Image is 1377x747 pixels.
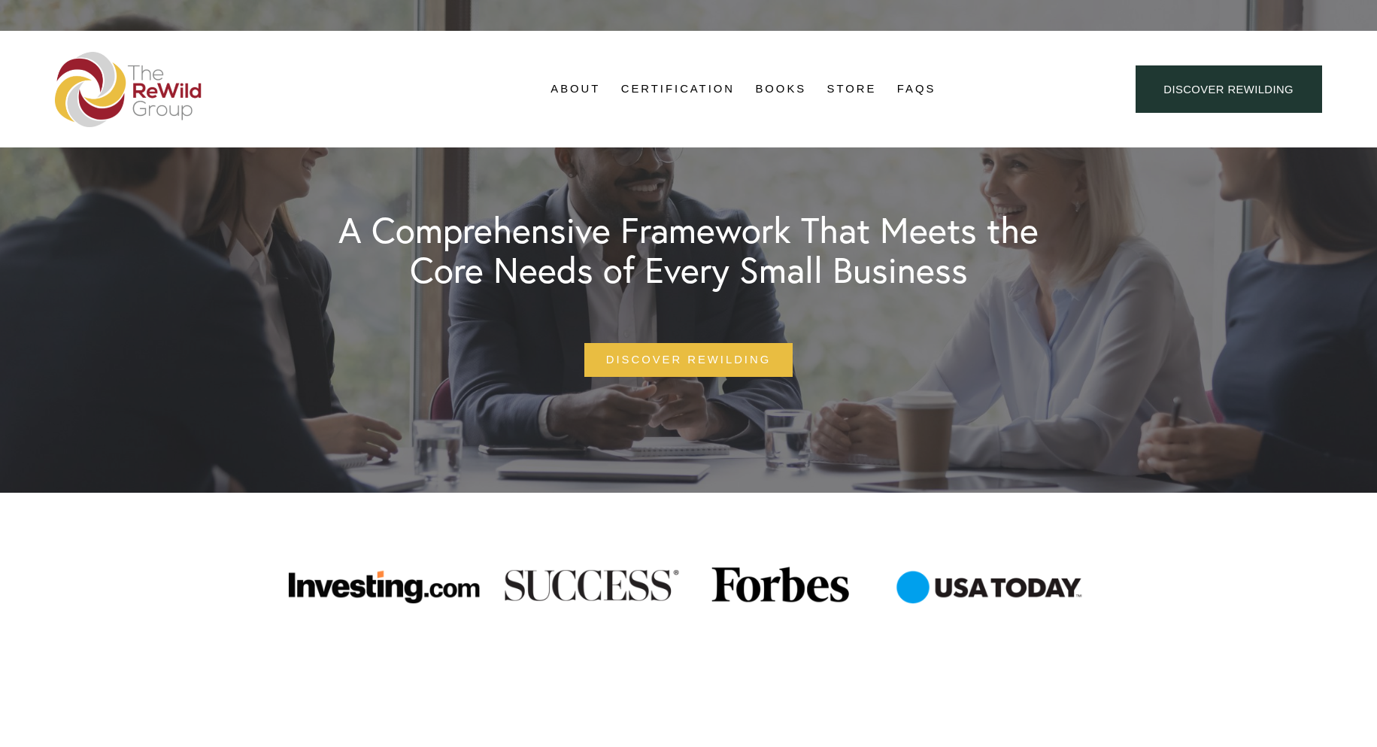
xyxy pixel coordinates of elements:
[621,78,735,101] a: Certification
[827,78,877,101] a: Store
[755,78,806,101] a: Books
[897,78,936,101] a: FAQs
[584,343,793,377] a: Discover Rewilding
[550,78,600,101] a: About
[1136,65,1322,113] a: Discover ReWilding
[305,210,1072,290] h1: A Comprehensive Framework That Meets the Core Needs of Every Small Business
[55,52,202,127] img: The ReWild Group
